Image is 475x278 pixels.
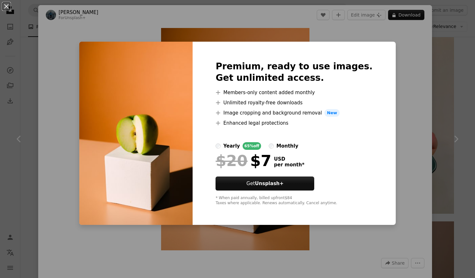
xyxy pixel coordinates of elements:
[216,152,247,169] span: $20
[269,143,274,149] input: monthly
[216,196,372,206] div: * When paid annually, billed upfront $84 Taxes where applicable. Renews automatically. Cancel any...
[216,119,372,127] li: Enhanced legal protections
[243,142,261,150] div: 65% off
[324,109,340,117] span: New
[216,152,271,169] div: $7
[216,143,221,149] input: yearly65%off
[274,156,304,162] span: USD
[216,177,314,191] button: GetUnsplash+
[223,142,240,150] div: yearly
[216,61,372,84] h2: Premium, ready to use images. Get unlimited access.
[216,109,372,117] li: Image cropping and background removal
[216,89,372,96] li: Members-only content added monthly
[276,142,298,150] div: monthly
[79,42,193,225] img: premium_photo-1671379493936-e28bd13dd394
[255,181,284,186] strong: Unsplash+
[216,99,372,107] li: Unlimited royalty-free downloads
[274,162,304,168] span: per month *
